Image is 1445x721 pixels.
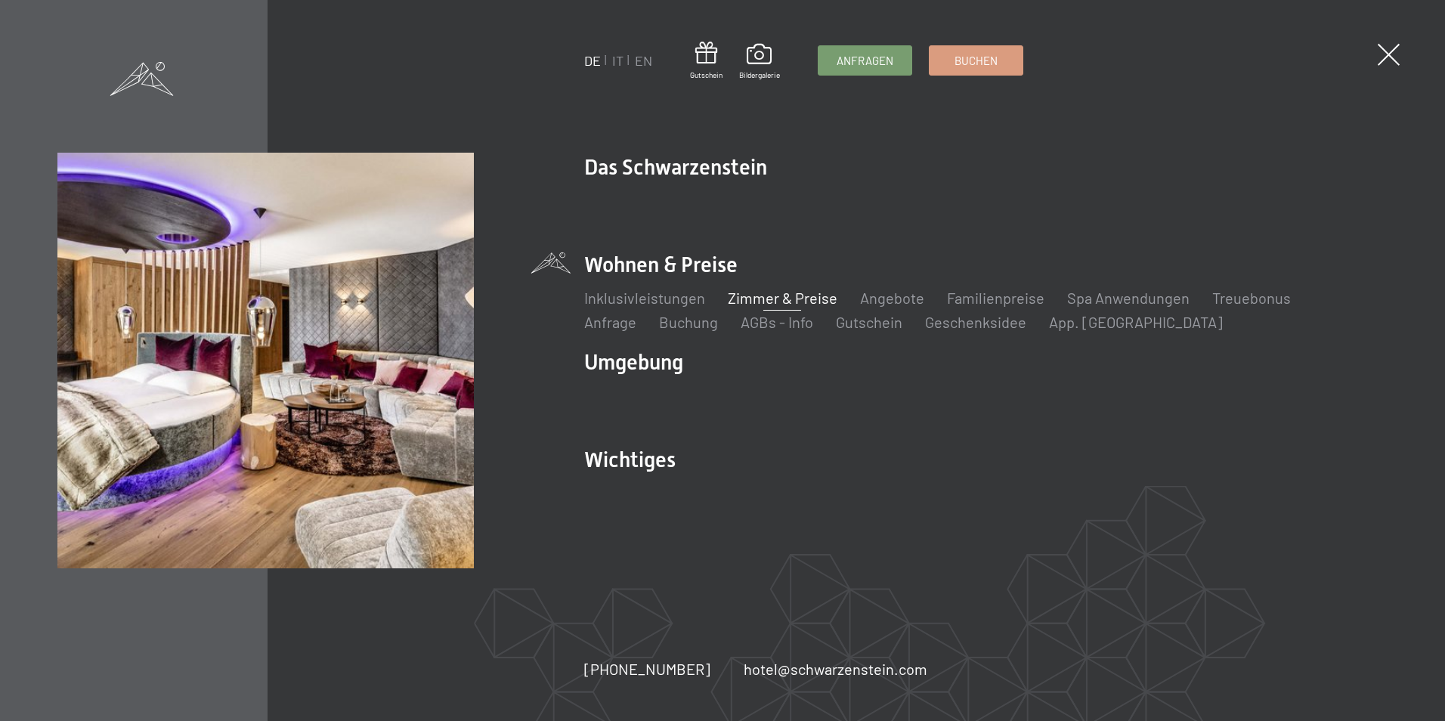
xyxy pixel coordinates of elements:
a: Angebote [860,289,924,307]
a: Treuebonus [1212,289,1291,307]
span: Bildergalerie [739,70,780,80]
a: Geschenksidee [925,313,1026,331]
a: DE [584,52,601,69]
a: Spa Anwendungen [1067,289,1190,307]
a: IT [612,52,623,69]
a: Anfrage [584,313,636,331]
a: Bildergalerie [739,44,780,80]
a: AGBs - Info [741,313,813,331]
a: Anfragen [818,46,911,75]
a: [PHONE_NUMBER] [584,658,710,679]
a: Buchen [930,46,1023,75]
a: Gutschein [836,313,902,331]
a: Inklusivleistungen [584,289,705,307]
a: App. [GEOGRAPHIC_DATA] [1049,313,1223,331]
a: Buchung [659,313,718,331]
span: Anfragen [837,53,893,69]
span: Buchen [955,53,998,69]
span: Gutschein [690,70,722,80]
a: Zimmer & Preise [728,289,837,307]
a: Gutschein [690,42,722,80]
a: hotel@schwarzenstein.com [744,658,927,679]
span: [PHONE_NUMBER] [584,660,710,678]
a: EN [635,52,652,69]
a: Familienpreise [947,289,1044,307]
